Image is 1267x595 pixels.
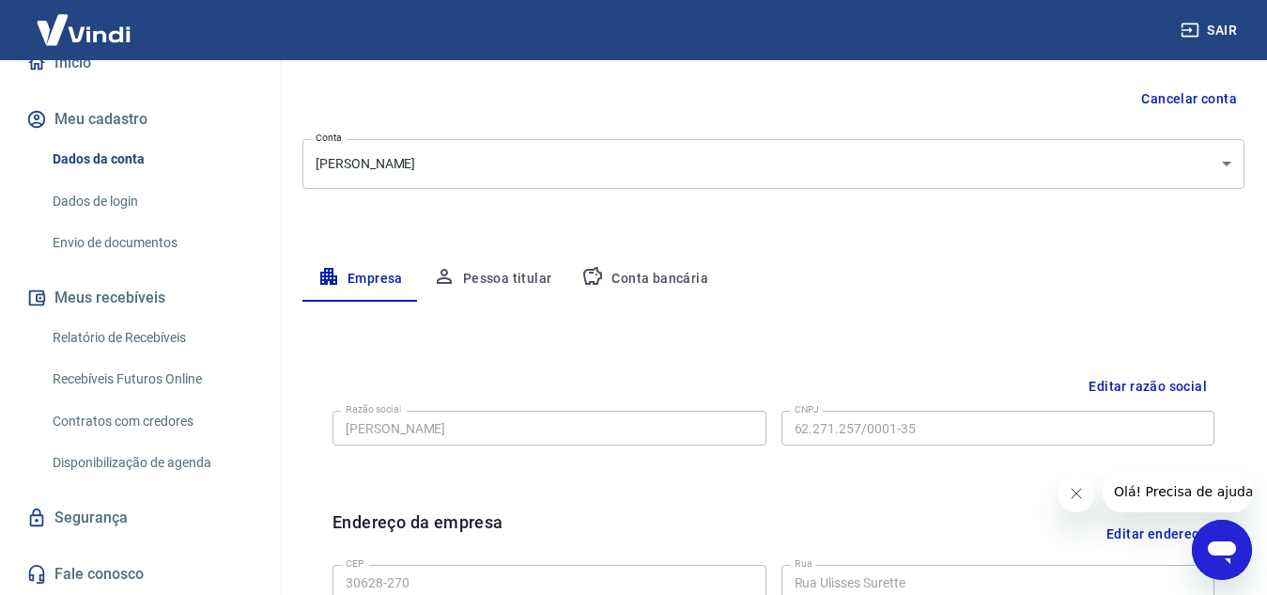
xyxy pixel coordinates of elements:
button: Sair [1177,13,1244,48]
button: Editar razão social [1081,369,1214,404]
button: Meus recebíveis [23,277,258,319]
span: Olá! Precisa de ajuda? [11,13,158,28]
iframe: Mensagem da empresa [1103,471,1252,512]
button: Conta bancária [566,257,723,302]
a: Relatório de Recebíveis [45,319,258,357]
button: Meu cadastro [23,99,258,140]
a: Dados de login [45,182,258,221]
label: CNPJ [795,402,819,416]
button: Empresa [302,257,418,302]
label: CEP [346,556,363,571]
a: Contratos com credores [45,402,258,441]
a: Dados da conta [45,140,258,179]
a: Disponibilização de agenda [45,444,258,482]
a: Recebíveis Futuros Online [45,360,258,399]
a: Fale conosco [23,554,258,595]
label: Razão social [346,402,401,416]
button: Pessoa titular [418,257,567,302]
button: Cancelar conta [1134,82,1244,117]
a: Início [23,42,258,84]
iframe: Botão para abrir a janela de mensagens [1192,520,1252,580]
div: [PERSON_NAME] [302,139,1244,189]
label: Rua [795,556,812,571]
iframe: Fechar mensagem [1058,475,1095,512]
button: Editar endereço [1099,509,1214,557]
a: Segurança [23,497,258,539]
h6: Endereço da empresa [332,509,503,557]
a: Envio de documentos [45,224,258,262]
label: Conta [316,131,342,145]
img: Vindi [23,1,145,58]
